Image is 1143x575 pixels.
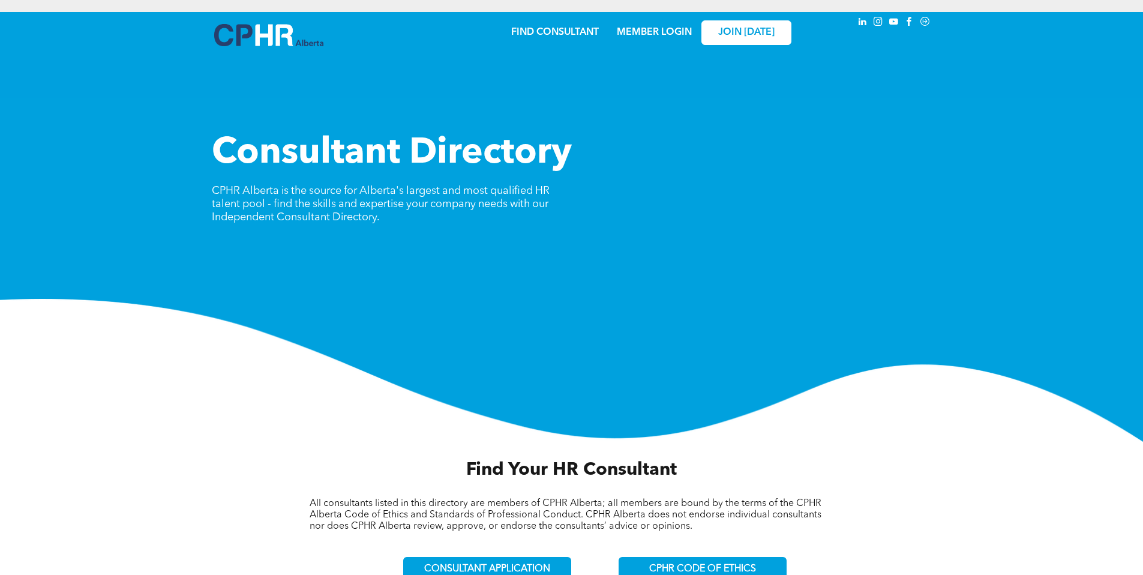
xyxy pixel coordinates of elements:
[214,24,323,46] img: A blue and white logo for cp alberta
[424,564,550,575] span: CONSULTANT APPLICATION
[466,461,677,479] span: Find Your HR Consultant
[511,28,599,37] a: FIND CONSULTANT
[856,15,869,31] a: linkedin
[310,499,821,531] span: All consultants listed in this directory are members of CPHR Alberta; all members are bound by th...
[617,28,692,37] a: MEMBER LOGIN
[718,27,775,38] span: JOIN [DATE]
[903,15,916,31] a: facebook
[212,136,572,172] span: Consultant Directory
[212,185,550,223] span: CPHR Alberta is the source for Alberta's largest and most qualified HR talent pool - find the ski...
[872,15,885,31] a: instagram
[649,564,756,575] span: CPHR CODE OF ETHICS
[887,15,901,31] a: youtube
[919,15,932,31] a: Social network
[701,20,791,45] a: JOIN [DATE]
